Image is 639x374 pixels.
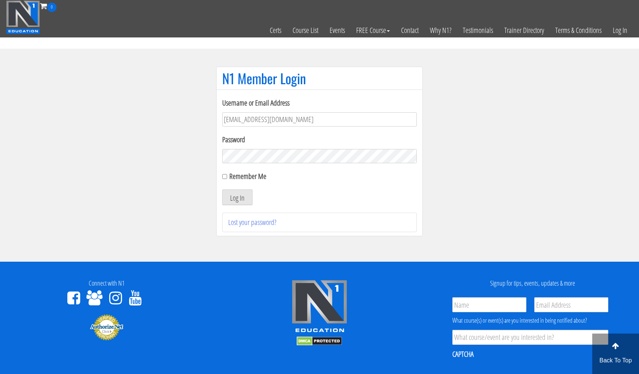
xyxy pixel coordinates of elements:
[297,337,342,346] img: DMCA.com Protection Status
[229,171,266,181] label: Remember Me
[324,12,351,49] a: Events
[395,12,424,49] a: Contact
[424,12,457,49] a: Why N1?
[452,349,474,359] label: CAPTCHA
[222,71,417,86] h1: N1 Member Login
[351,12,395,49] a: FREE Course
[222,189,253,205] button: Log In
[607,12,633,49] a: Log In
[222,97,417,109] label: Username or Email Address
[228,217,276,227] a: Lost your password?
[6,280,207,287] h4: Connect with N1
[592,356,639,365] p: Back To Top
[6,0,40,34] img: n1-education
[452,316,608,325] div: What course(s) or event(s) are you interested in being notified about?
[222,134,417,145] label: Password
[264,12,287,49] a: Certs
[499,12,550,49] a: Trainer Directory
[47,3,56,12] span: 0
[291,280,348,335] img: n1-edu-logo
[452,297,526,312] input: Name
[432,280,633,287] h4: Signup for tips, events, updates & more
[534,297,608,312] input: Email Address
[452,330,608,345] input: What course/event are you interested in?
[40,1,56,11] a: 0
[287,12,324,49] a: Course List
[457,12,499,49] a: Testimonials
[550,12,607,49] a: Terms & Conditions
[90,314,123,341] img: Authorize.Net Merchant - Click to Verify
